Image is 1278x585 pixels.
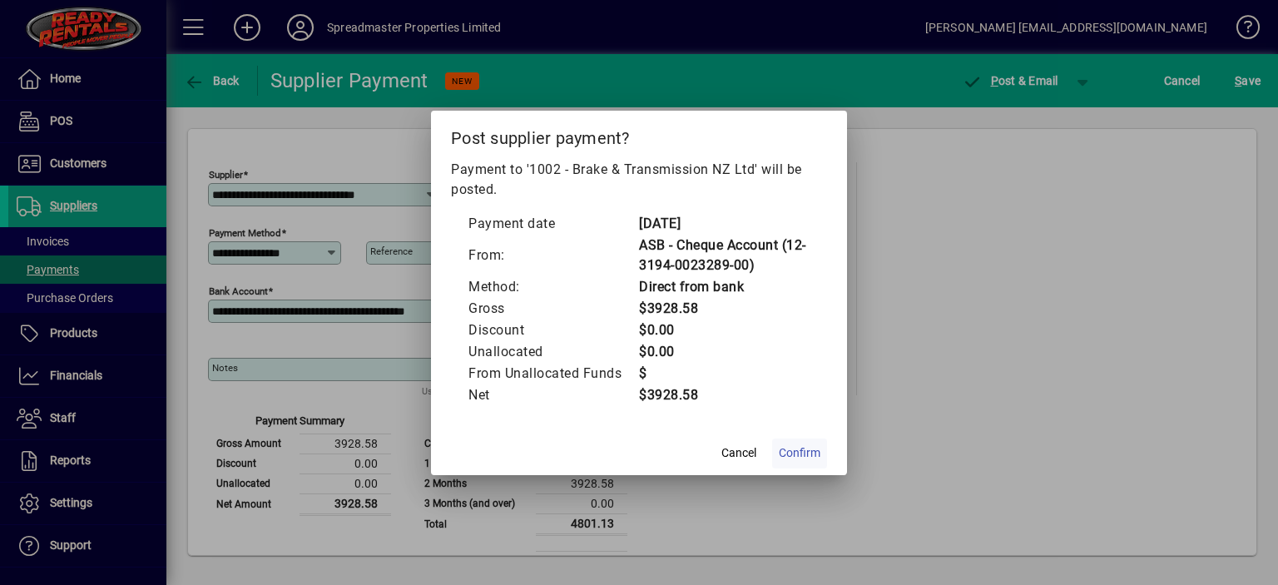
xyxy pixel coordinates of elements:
td: $ [638,363,810,384]
td: Gross [468,298,638,320]
td: $0.00 [638,341,810,363]
td: Discount [468,320,638,341]
h2: Post supplier payment? [431,111,847,159]
td: $3928.58 [638,384,810,406]
span: Confirm [779,444,820,462]
span: Cancel [721,444,756,462]
td: Payment date [468,213,638,235]
td: Direct from bank [638,276,810,298]
button: Cancel [712,439,765,468]
td: From Unallocated Funds [468,363,638,384]
button: Confirm [772,439,827,468]
td: Method: [468,276,638,298]
td: From: [468,235,638,276]
p: Payment to '1002 - Brake & Transmission NZ Ltd' will be posted. [451,160,827,200]
td: Net [468,384,638,406]
td: $3928.58 [638,298,810,320]
td: $0.00 [638,320,810,341]
td: ASB - Cheque Account (12-3194-0023289-00) [638,235,810,276]
td: [DATE] [638,213,810,235]
td: Unallocated [468,341,638,363]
